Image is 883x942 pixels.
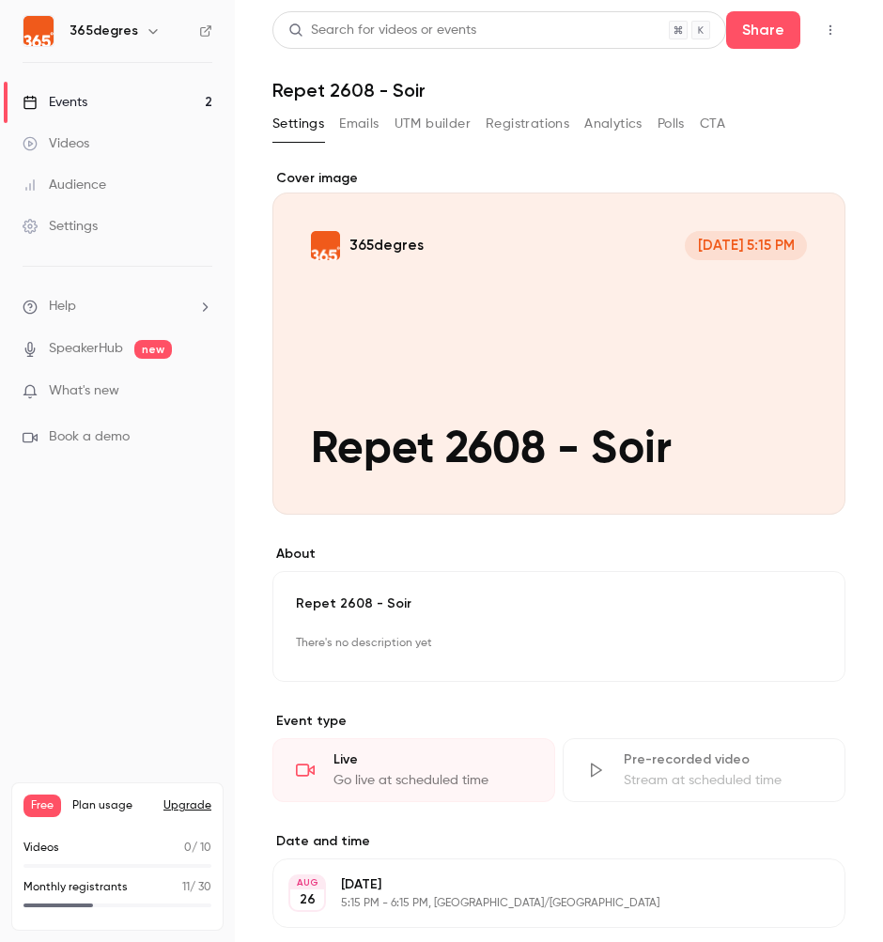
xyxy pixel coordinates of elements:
p: 5:15 PM - 6:15 PM, [GEOGRAPHIC_DATA]/[GEOGRAPHIC_DATA] [341,896,746,911]
div: Videos [23,134,89,153]
button: Polls [658,109,685,139]
span: Book a demo [49,427,130,447]
div: Stream at scheduled time [624,771,822,790]
button: UTM builder [395,109,471,139]
button: Share [726,11,800,49]
button: Settings [272,109,324,139]
p: / 10 [184,840,211,857]
span: new [134,340,172,359]
div: Pre-recorded videoStream at scheduled time [563,738,845,802]
li: help-dropdown-opener [23,297,212,317]
button: Emails [339,109,379,139]
p: Videos [23,840,59,857]
span: 11 [182,882,190,893]
div: Live [333,750,532,769]
span: 0 [184,842,192,854]
span: Plan usage [72,798,152,813]
h1: Repet 2608 - Soir [272,79,845,101]
p: There's no description yet [296,628,822,658]
div: Search for videos or events [288,21,476,40]
button: CTA [700,109,725,139]
label: Cover image [272,169,845,188]
label: Date and time [272,832,845,851]
div: Pre-recorded video [624,750,822,769]
p: / 30 [182,879,211,896]
a: SpeakerHub [49,339,123,359]
section: Cover image [272,169,845,515]
div: Go live at scheduled time [333,771,532,790]
div: Settings [23,217,98,236]
img: 365degres [23,16,54,46]
span: What's new [49,381,119,401]
div: AUG [290,876,324,889]
button: Analytics [584,109,643,139]
p: [DATE] [341,875,746,894]
h6: 365degres [70,22,138,40]
span: Free [23,795,61,817]
div: Audience [23,176,106,194]
div: Events [23,93,87,112]
p: 26 [300,890,316,909]
label: About [272,545,845,564]
span: Help [49,297,76,317]
button: Registrations [486,109,569,139]
div: LiveGo live at scheduled time [272,738,555,802]
p: Monthly registrants [23,879,128,896]
p: Event type [272,712,845,731]
button: Upgrade [163,798,211,813]
p: Repet 2608 - Soir [296,595,822,613]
